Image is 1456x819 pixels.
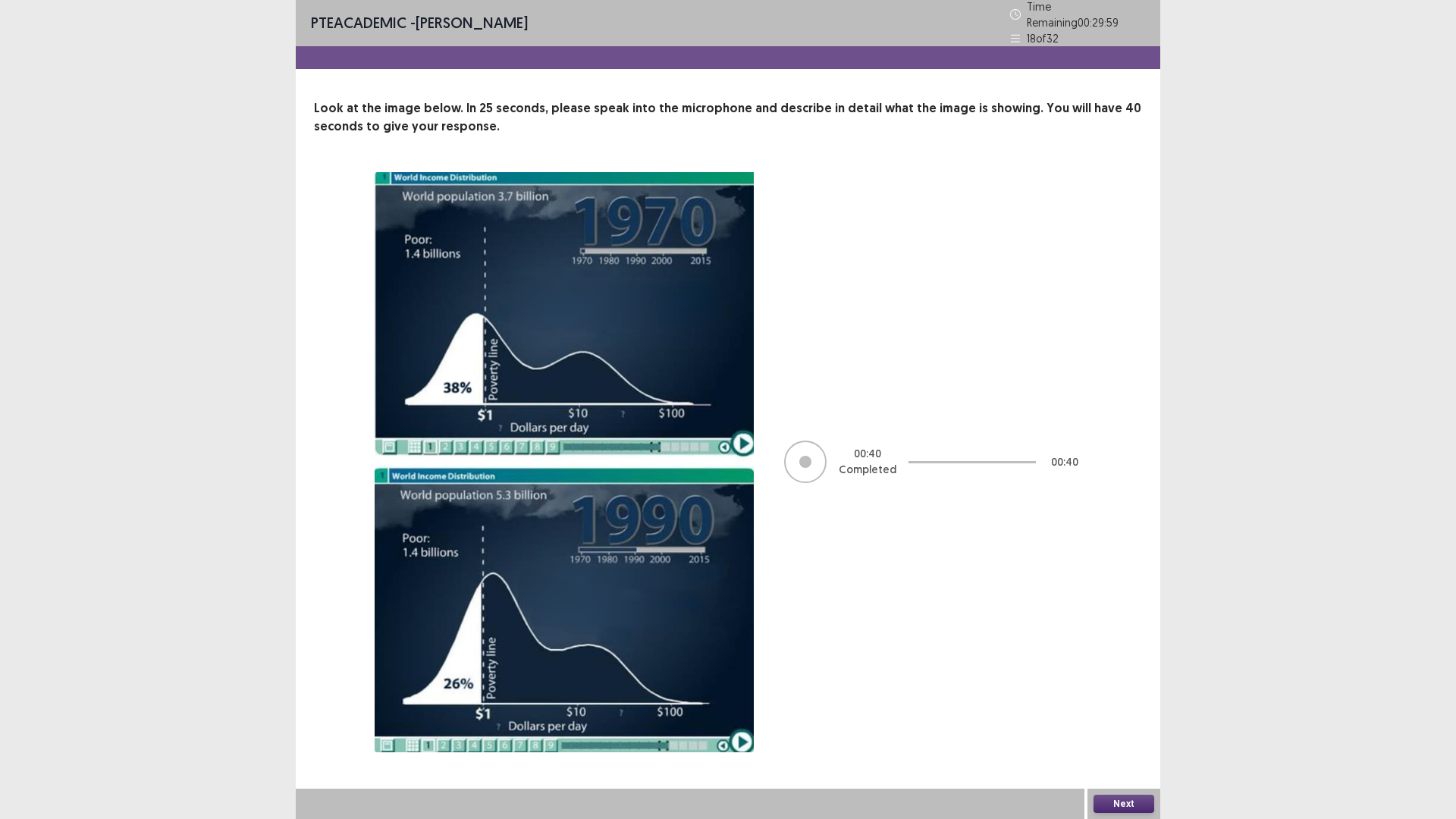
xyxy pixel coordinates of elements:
p: Completed [839,462,896,478]
p: Look at the image below. In 25 seconds, please speak into the microphone and describe in detail w... [314,99,1142,136]
p: 00 : 40 [1051,454,1078,470]
p: 00 : 40 [854,446,881,462]
span: PTE academic [311,13,406,32]
img: image-description [375,172,754,752]
p: - [PERSON_NAME] [311,11,528,34]
p: 18 of 32 [1027,30,1059,46]
button: Next [1094,795,1154,813]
